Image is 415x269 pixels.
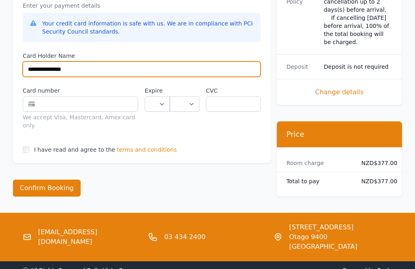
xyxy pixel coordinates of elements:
[23,113,138,129] div: We accept Visa, Mastercard, Amex card only.
[13,180,81,197] button: Confirm Booking
[164,232,205,242] a: 03 434 2400
[287,159,355,167] dt: Room charge
[289,232,392,252] span: Otago 9400 [GEOGRAPHIC_DATA]
[324,63,392,71] dd: Deposit is not required
[23,2,261,10] p: Enter your payment details
[287,87,392,97] span: Change details
[23,52,261,60] label: Card Holder Name
[117,146,177,154] span: terms and conditions
[289,222,392,232] span: [STREET_ADDRESS]
[206,87,261,95] label: CVC
[287,129,392,139] h3: Price
[38,227,141,247] a: [EMAIL_ADDRESS][DOMAIN_NAME]
[170,87,199,95] label: .
[287,63,317,71] dt: Deposit
[287,177,355,185] dt: Total to pay
[362,159,392,167] dd: NZD$377.00
[362,177,392,185] dd: NZD$377.00
[34,146,115,153] label: I have read and agree to the
[23,87,138,95] label: Card number
[145,87,170,95] label: Expire
[42,19,254,36] div: Your credit card information is safe with us. We are in compliance with PCI Security Council stan...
